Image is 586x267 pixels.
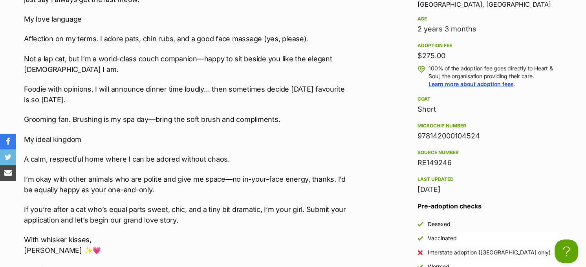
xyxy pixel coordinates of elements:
img: Yes [418,221,423,227]
div: Age [418,16,557,22]
div: $275.00 [418,50,557,61]
div: RE149246 [418,157,557,168]
iframe: Help Scout Beacon - Open [555,239,578,263]
p: Affection on my terms. I adore pats, chin rubs, and a good face massage (yes, please). [24,33,348,44]
div: Desexed [428,220,450,228]
a: Learn more about adoption fees [429,81,513,87]
div: 978142000104524 [418,131,557,142]
div: 2 years 3 months [418,24,557,35]
p: My love language [24,14,348,24]
p: I’m okay with other animals who are polite and give me space—no in-your-face energy, thanks. I’d ... [24,174,348,195]
div: Short [418,104,557,115]
div: Vaccinated [428,234,457,242]
img: No [418,250,423,255]
img: Yes [418,236,423,241]
p: Foodie with opinions. I will announce dinner time loudly… then sometimes decide [DATE] favourite ... [24,84,348,105]
p: A calm, respectful home where I can be adored without chaos. [24,154,348,164]
p: Not a lap cat, but I’m a world-class couch companion—happy to sit beside you like the elegant [DE... [24,53,348,75]
div: Coat [418,96,557,102]
div: Interstate adoption ([GEOGRAPHIC_DATA] only) [428,249,551,256]
p: 100% of the adoption fee goes directly to Heart & Soul, the organisation providing their care. . [429,64,557,88]
p: With whisker kisses, [PERSON_NAME] ✨💗 [24,234,348,256]
div: Last updated [418,176,557,182]
div: [DATE] [418,184,557,195]
div: Microchip number [418,123,557,129]
p: My ideal kingdom [24,134,348,145]
h3: Pre-adoption checks [418,201,557,211]
div: Adoption fee [418,42,557,49]
div: Source number [418,149,557,156]
p: Grooming fan. Brushing is my spa day—bring the soft brush and compliments. [24,114,348,125]
p: If you’re after a cat who’s equal parts sweet, chic, and a tiny bit dramatic, I’m your girl. Subm... [24,204,348,225]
